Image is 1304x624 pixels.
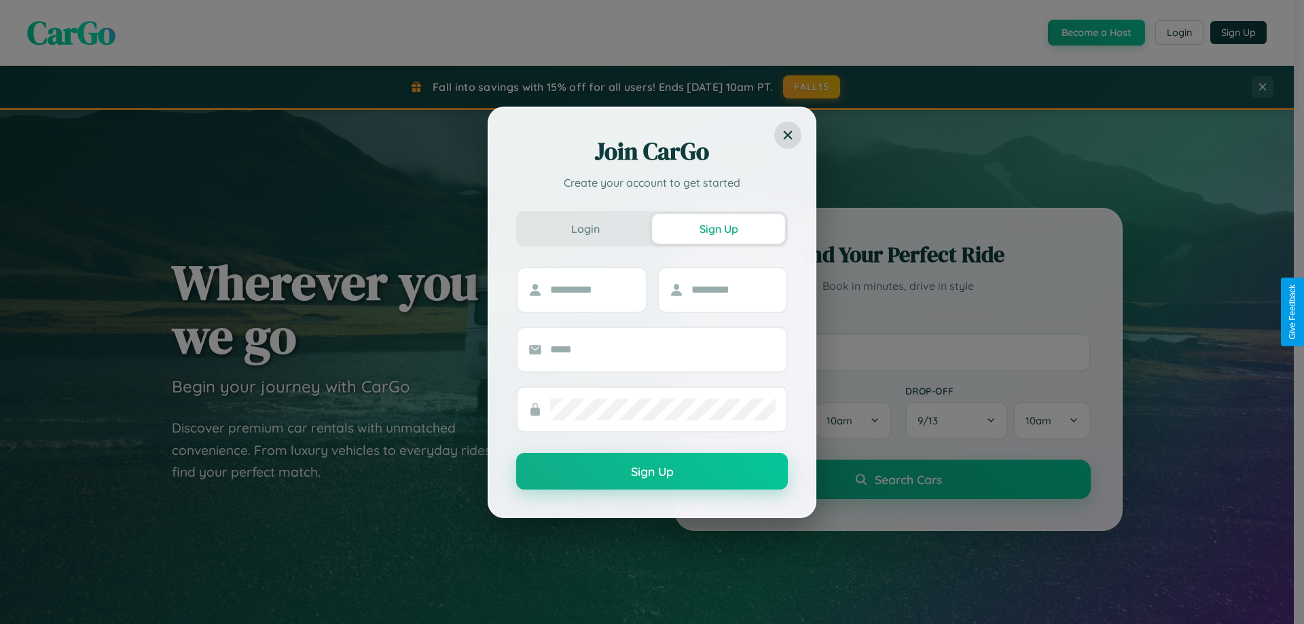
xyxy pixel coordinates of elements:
button: Sign Up [652,214,785,244]
p: Create your account to get started [516,175,788,191]
button: Sign Up [516,453,788,490]
button: Login [519,214,652,244]
div: Give Feedback [1288,285,1297,339]
h2: Join CarGo [516,135,788,168]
